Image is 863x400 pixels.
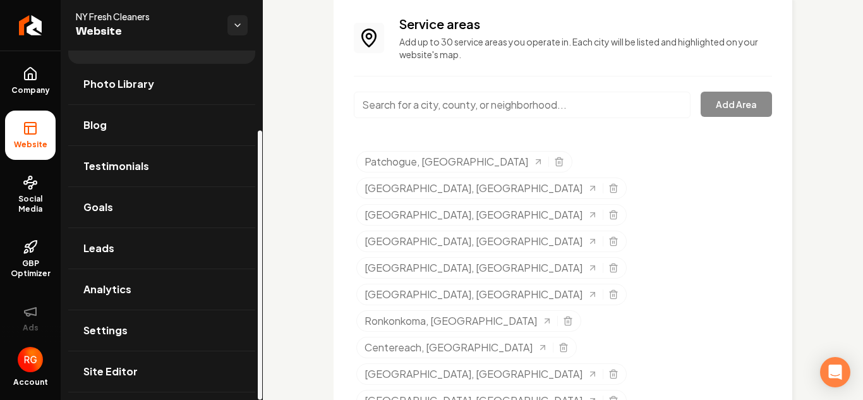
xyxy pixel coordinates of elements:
a: [GEOGRAPHIC_DATA], [GEOGRAPHIC_DATA] [365,260,598,276]
a: Goals [68,187,255,227]
span: Patchogue, [GEOGRAPHIC_DATA] [365,154,528,169]
a: Settings [68,310,255,351]
div: Open Intercom Messenger [820,357,850,387]
a: Blog [68,105,255,145]
span: [GEOGRAPHIC_DATA], [GEOGRAPHIC_DATA] [365,287,582,302]
a: [GEOGRAPHIC_DATA], [GEOGRAPHIC_DATA] [365,181,598,196]
a: [GEOGRAPHIC_DATA], [GEOGRAPHIC_DATA] [365,367,598,382]
span: Account [13,377,48,387]
a: [GEOGRAPHIC_DATA], [GEOGRAPHIC_DATA] [365,234,598,249]
a: Patchogue, [GEOGRAPHIC_DATA] [365,154,543,169]
span: [GEOGRAPHIC_DATA], [GEOGRAPHIC_DATA] [365,181,582,196]
span: Website [9,140,52,150]
p: Add up to 30 service areas you operate in. Each city will be listed and highlighted on your websi... [399,35,772,61]
button: Ads [5,294,56,343]
a: [GEOGRAPHIC_DATA], [GEOGRAPHIC_DATA] [365,207,598,222]
span: Leads [83,241,114,256]
a: Company [5,56,56,106]
button: Open user button [18,347,43,372]
a: GBP Optimizer [5,229,56,289]
span: Analytics [83,282,131,297]
h3: Service areas [399,15,772,33]
span: [GEOGRAPHIC_DATA], [GEOGRAPHIC_DATA] [365,260,582,276]
a: Social Media [5,165,56,224]
a: Testimonials [68,146,255,186]
a: Analytics [68,269,255,310]
img: Rebolt Logo [19,15,42,35]
span: [GEOGRAPHIC_DATA], [GEOGRAPHIC_DATA] [365,234,582,249]
span: Social Media [5,194,56,214]
span: Centereach, [GEOGRAPHIC_DATA] [365,340,533,355]
span: Photo Library [83,76,154,92]
span: Settings [83,323,128,338]
a: Leads [68,228,255,269]
span: NY Fresh Cleaners [76,10,217,23]
span: Company [6,85,55,95]
span: [GEOGRAPHIC_DATA], [GEOGRAPHIC_DATA] [365,207,582,222]
span: Goals [83,200,113,215]
a: Centereach, [GEOGRAPHIC_DATA] [365,340,548,355]
span: [GEOGRAPHIC_DATA], [GEOGRAPHIC_DATA] [365,367,582,382]
a: [GEOGRAPHIC_DATA], [GEOGRAPHIC_DATA] [365,287,598,302]
span: Blog [83,118,107,133]
span: Ronkonkoma, [GEOGRAPHIC_DATA] [365,313,537,329]
a: Ronkonkoma, [GEOGRAPHIC_DATA] [365,313,552,329]
span: Testimonials [83,159,149,174]
input: Search for a city, county, or neighborhood... [354,92,691,118]
span: Ads [18,323,44,333]
span: Site Editor [83,364,138,379]
span: GBP Optimizer [5,258,56,279]
img: Rey Gonzalez [18,347,43,372]
a: Photo Library [68,64,255,104]
a: Site Editor [68,351,255,392]
span: Website [76,23,217,40]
